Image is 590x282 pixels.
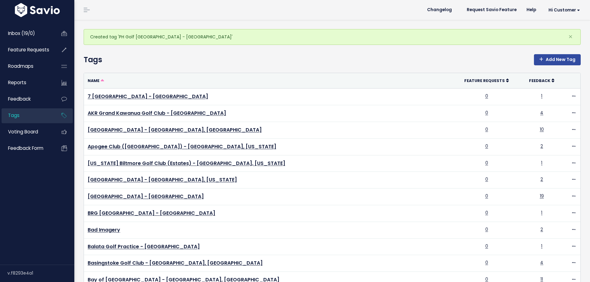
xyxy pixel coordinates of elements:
a: Balata Golf Practice - [GEOGRAPHIC_DATA] [88,243,200,250]
a: Apogee Club ([GEOGRAPHIC_DATA]) - [GEOGRAPHIC_DATA], [US_STATE] [88,143,276,150]
a: 1 [541,243,542,249]
a: [GEOGRAPHIC_DATA] - [GEOGRAPHIC_DATA] [88,193,204,200]
a: BRG [GEOGRAPHIC_DATA] - [GEOGRAPHIC_DATA] [88,210,215,217]
span: Roadmaps [8,63,33,69]
span: Tags [8,112,20,119]
a: Reports [2,76,51,90]
a: Feedback [529,77,554,84]
a: 1 [541,160,542,166]
a: 1 [541,210,542,216]
a: [US_STATE] Biltmore Golf Club (Estates) - [GEOGRAPHIC_DATA], [US_STATE] [88,160,285,167]
a: Tags [2,108,51,123]
a: 0 [485,93,488,99]
a: 0 [485,226,488,232]
span: Reports [8,79,26,86]
span: Feature Requests [464,78,505,83]
a: AKR Grand Kawanua Golf Club - [GEOGRAPHIC_DATA] [88,110,226,117]
a: Feedback form [2,141,51,155]
a: 19 [540,193,544,199]
a: [GEOGRAPHIC_DATA] - [GEOGRAPHIC_DATA], [US_STATE] [88,176,237,183]
a: 0 [485,126,488,132]
a: 2 [540,226,543,232]
button: Close [562,29,579,44]
a: 4 [540,259,543,266]
a: 0 [485,143,488,149]
a: 0 [485,176,488,182]
span: Inbox (19/0) [8,30,35,37]
span: Feedback [529,78,550,83]
a: 10 [540,126,544,132]
a: Bad Imagery [88,226,120,233]
div: Created tag 'PH Golf [GEOGRAPHIC_DATA] - [GEOGRAPHIC_DATA]' [84,29,581,45]
a: Feature Requests [464,77,509,84]
a: Hi Customer [541,5,585,15]
span: Changelog [427,8,452,12]
a: Roadmaps [2,59,51,73]
span: Feedback form [8,145,43,151]
a: 7 [GEOGRAPHIC_DATA] - [GEOGRAPHIC_DATA] [88,93,208,100]
a: Request Savio Feature [462,5,522,15]
span: Name [88,78,99,83]
a: Voting Board [2,125,51,139]
a: Help [522,5,541,15]
a: 1 [541,93,542,99]
h4: Tags [84,54,581,65]
a: 2 [540,176,543,182]
a: 0 [485,160,488,166]
a: Name [88,77,104,84]
a: 0 [485,243,488,249]
a: Feature Requests [2,43,51,57]
a: Inbox (19/0) [2,26,51,41]
span: Voting Board [8,128,38,135]
a: [GEOGRAPHIC_DATA] - [GEOGRAPHIC_DATA], [GEOGRAPHIC_DATA] [88,126,262,133]
a: 0 [485,193,488,199]
span: × [568,32,573,42]
a: Basingstoke Golf Club - [GEOGRAPHIC_DATA], [GEOGRAPHIC_DATA] [88,259,263,267]
span: Feedback [8,96,31,102]
a: 0 [485,210,488,216]
a: 2 [540,143,543,149]
img: logo-white.9d6f32f41409.svg [13,3,61,17]
a: 0 [485,259,488,266]
a: Add New Tag [534,54,581,65]
a: 4 [540,110,543,116]
span: Hi Customer [548,8,580,12]
a: Feedback [2,92,51,106]
a: 0 [485,110,488,116]
div: v.f8293e4a1 [7,265,74,281]
span: Feature Requests [8,46,49,53]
